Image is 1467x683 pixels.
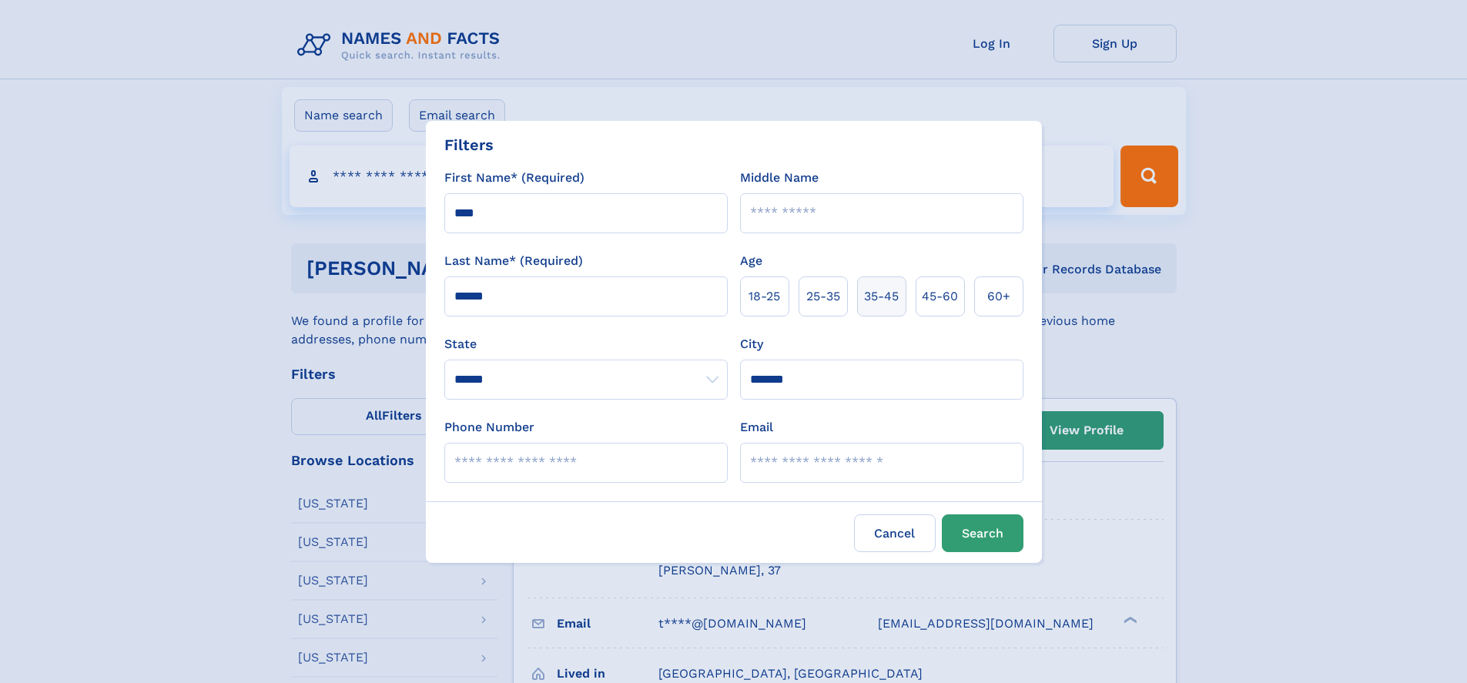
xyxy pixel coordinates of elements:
[740,169,819,187] label: Middle Name
[854,514,936,552] label: Cancel
[444,335,728,353] label: State
[740,252,762,270] label: Age
[444,252,583,270] label: Last Name* (Required)
[740,418,773,437] label: Email
[444,169,584,187] label: First Name* (Required)
[806,287,840,306] span: 25‑35
[740,335,763,353] label: City
[922,287,958,306] span: 45‑60
[864,287,899,306] span: 35‑45
[444,418,534,437] label: Phone Number
[987,287,1010,306] span: 60+
[942,514,1023,552] button: Search
[749,287,780,306] span: 18‑25
[444,133,494,156] div: Filters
